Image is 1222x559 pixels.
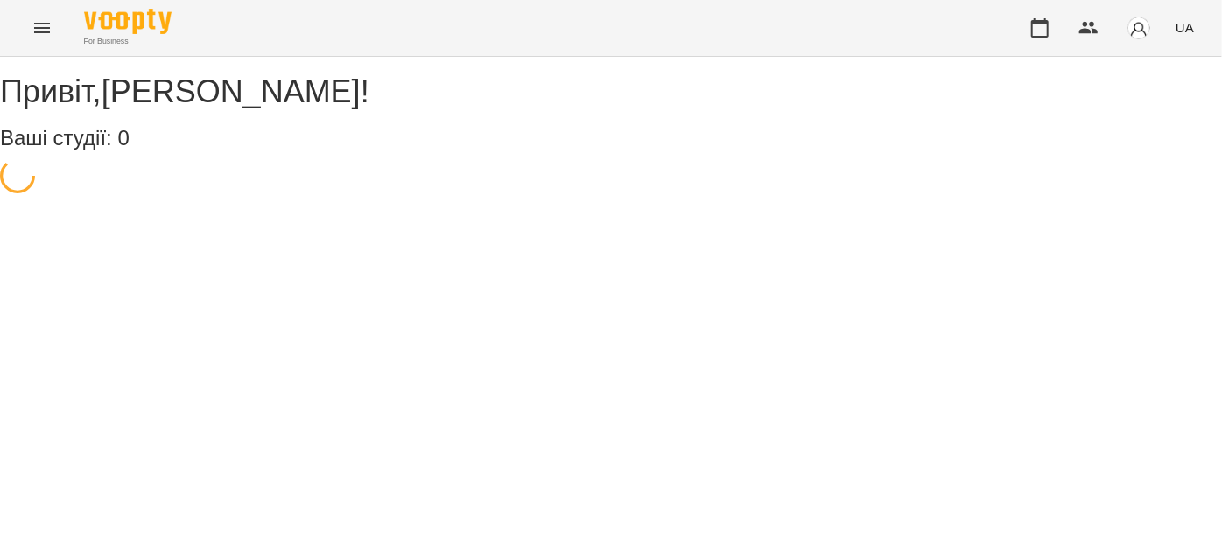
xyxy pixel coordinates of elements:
button: UA [1169,11,1201,44]
span: UA [1176,18,1194,37]
span: 0 [117,126,129,150]
span: For Business [84,36,172,47]
img: avatar_s.png [1127,16,1151,40]
img: Voopty Logo [84,9,172,34]
button: Menu [21,7,63,49]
